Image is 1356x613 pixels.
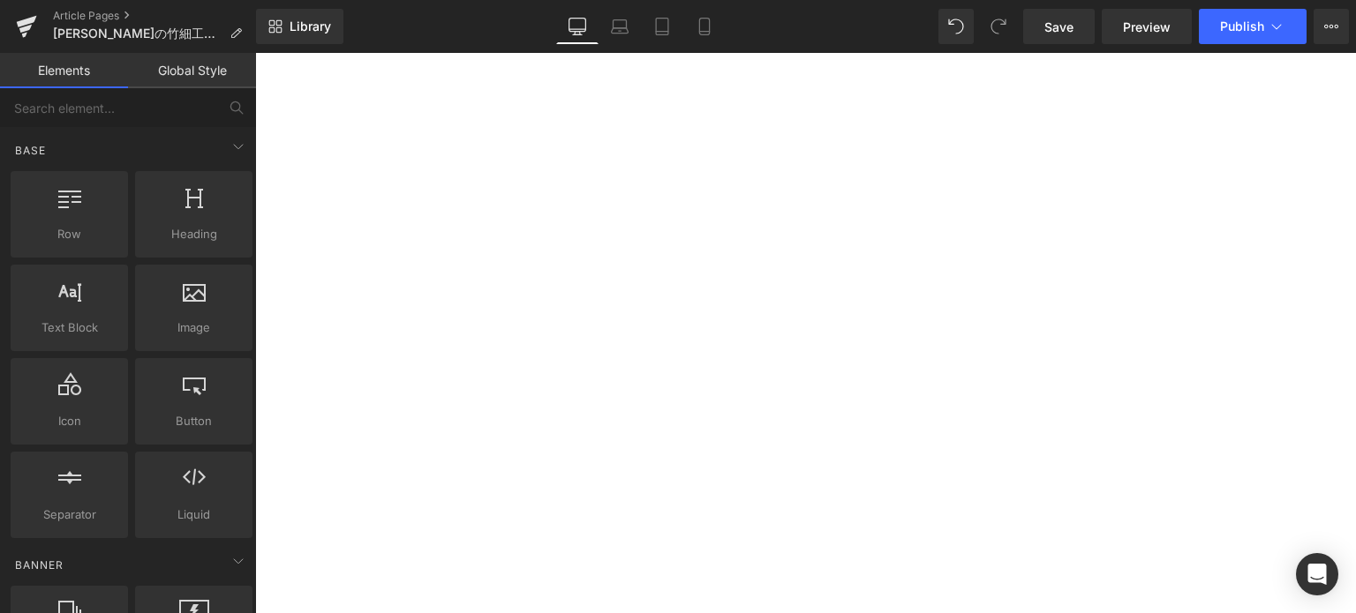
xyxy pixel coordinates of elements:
[1296,553,1338,595] div: Open Intercom Messenger
[140,505,247,524] span: Liquid
[16,412,123,430] span: Icon
[1199,9,1307,44] button: Publish
[16,318,123,337] span: Text Block
[140,318,247,337] span: Image
[128,53,256,88] a: Global Style
[13,557,65,573] span: Banner
[1220,19,1264,34] span: Publish
[981,9,1016,44] button: Redo
[1314,9,1349,44] button: More
[53,26,222,41] span: [PERSON_NAME]の竹細工（仮）※作業中
[683,9,726,44] a: Mobile
[599,9,641,44] a: Laptop
[641,9,683,44] a: Tablet
[13,142,48,159] span: Base
[290,19,331,34] span: Library
[140,412,247,430] span: Button
[16,225,123,243] span: Row
[256,9,343,44] a: New Library
[53,9,256,23] a: Article Pages
[938,9,974,44] button: Undo
[16,505,123,524] span: Separator
[556,9,599,44] a: Desktop
[1123,18,1171,36] span: Preview
[140,225,247,243] span: Heading
[1044,18,1073,36] span: Save
[1102,9,1192,44] a: Preview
